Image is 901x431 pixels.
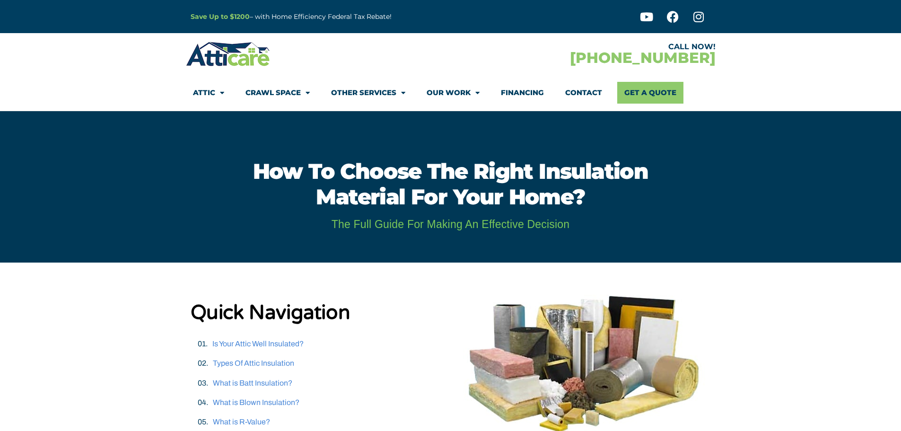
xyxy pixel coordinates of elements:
a: What is R-Value? [213,418,270,426]
p: – with Home Efficiency Federal Tax Rebate! [191,11,497,22]
a: Other Services [331,82,405,104]
a: Types Of Attic Insulation [213,359,294,367]
div: CALL NOW! [451,43,716,51]
a: Contact [565,82,602,104]
h2: The full guide for making an effective decision [175,219,726,230]
a: What is Batt Insulation? [213,379,292,387]
a: Is Your Attic Well Insulated? [212,340,304,348]
a: Our Work [427,82,480,104]
a: Attic [193,82,224,104]
a: Get A Quote [617,82,683,104]
a: Crawl Space [245,82,310,104]
a: What is Blown Insulation? [213,398,299,406]
nav: Menu [193,82,709,104]
strong: Quick Navigation​ [191,300,350,325]
a: Save Up to $1200 [191,12,250,21]
h1: How to Choose the right insulation material for your home? [222,158,679,210]
a: Financing [501,82,544,104]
